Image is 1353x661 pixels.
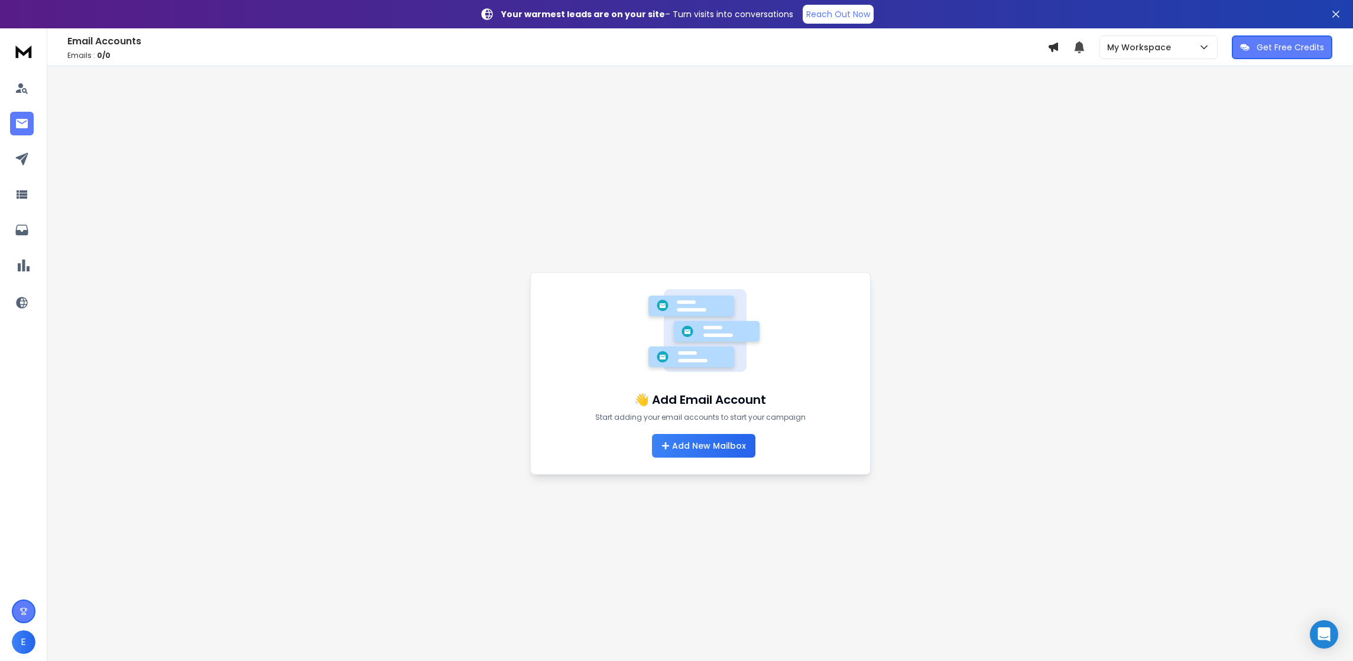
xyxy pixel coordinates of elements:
[1232,35,1332,59] button: Get Free Credits
[67,51,1047,60] p: Emails :
[652,434,755,458] button: Add New Mailbox
[595,413,806,422] p: Start adding your email accounts to start your campaign
[12,40,35,62] img: logo
[634,391,766,408] h1: 👋 Add Email Account
[12,630,35,654] button: E
[67,34,1047,48] h1: Email Accounts
[806,8,870,20] p: Reach Out Now
[1107,41,1176,53] p: My Workspace
[97,50,111,60] span: 0 / 0
[803,5,874,24] a: Reach Out Now
[501,8,665,20] strong: Your warmest leads are on your site
[1310,620,1338,649] div: Open Intercom Messenger
[501,8,793,20] p: – Turn visits into conversations
[1257,41,1324,53] p: Get Free Credits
